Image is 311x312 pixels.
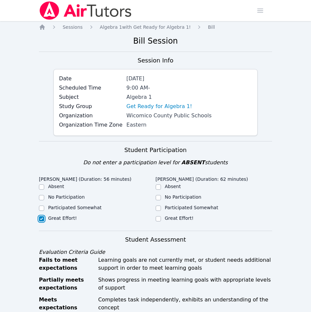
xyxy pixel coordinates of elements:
[39,1,132,20] img: Air Tutors
[39,256,94,272] div: Fails to meet expectations
[208,24,215,30] a: Bill
[126,75,252,83] div: [DATE]
[100,24,191,30] a: Algebra 1with Get Ready for Algebra 1!
[63,24,83,30] a: Sessions
[98,296,272,312] div: Completes task independently, exhibits an understanding of the concept
[98,256,272,272] div: Learning goals are not currently met, or student needs additional support in order to meet learni...
[39,24,272,30] nav: Breadcrumb
[126,112,252,120] div: Wicomico County Public Schools
[59,84,122,92] label: Scheduled Time
[100,24,191,30] span: Algebra 1 with Get Ready for Algebra 1!
[126,121,252,129] div: Eastern
[126,93,252,101] div: Algebra 1
[165,184,181,189] label: Absent
[48,205,102,210] label: Participated Somewhat
[48,194,85,200] label: No Participation
[165,205,218,210] label: Participated Somewhat
[39,36,272,46] h2: Bill Session
[39,235,272,244] h3: Student Assessment
[156,173,248,183] legend: [PERSON_NAME] (Duration: 62 minutes)
[48,215,77,221] label: Great Effort!
[59,121,122,129] label: Organization Time Zone
[39,159,272,167] div: Do not enter a participation level for students
[39,296,94,312] div: Meets expectations
[165,215,194,221] label: Great Effort!
[181,159,205,166] span: ABSENT
[39,173,132,183] legend: [PERSON_NAME] (Duration: 56 minutes)
[126,102,192,110] a: Get Ready for Algebra 1!
[59,112,122,120] label: Organization
[126,84,252,92] div: 9:00 AM -
[39,248,272,256] div: Evaluation Criteria Guide
[98,276,272,292] div: Shows progress in meeting learning goals with appropriate levels of support
[39,276,94,292] div: Partially meets expectations
[59,102,122,110] label: Study Group
[138,56,173,65] h3: Session Info
[39,145,272,155] h3: Student Participation
[165,194,202,200] label: No Participation
[48,184,64,189] label: Absent
[59,93,122,101] label: Subject
[59,75,122,83] label: Date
